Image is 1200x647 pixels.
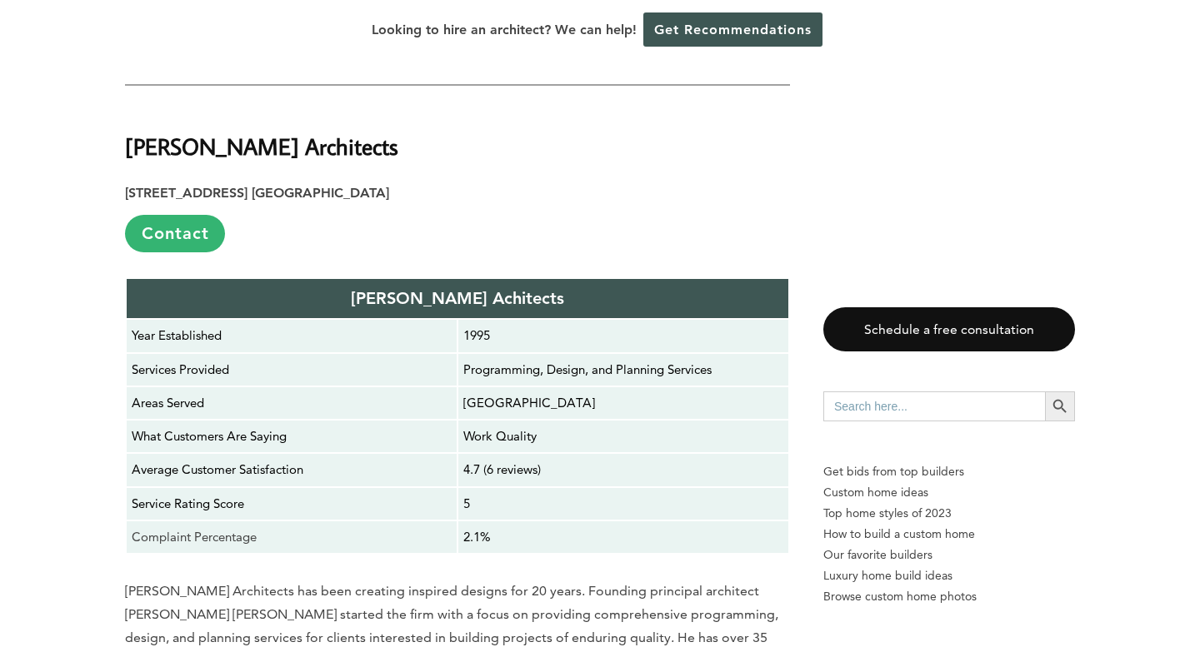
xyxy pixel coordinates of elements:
p: Complaint Percentage [132,526,452,548]
a: Custom home ideas [823,482,1075,503]
a: Schedule a free consultation [823,307,1075,351]
strong: [PERSON_NAME] Architects [125,132,398,161]
p: Service Rating Score [132,493,452,515]
p: Services Provided [132,359,452,381]
p: Get bids from top builders [823,461,1075,482]
p: 5 [463,493,783,515]
strong: [STREET_ADDRESS] [GEOGRAPHIC_DATA] [125,185,389,201]
a: Luxury home build ideas [823,565,1075,586]
input: Search here... [823,391,1045,421]
p: Average Customer Satisfaction [132,459,452,480]
p: 4.7 (6 reviews) [463,459,783,480]
p: 1995 [463,325,783,346]
svg: Search [1051,397,1069,416]
p: 2.1% [463,526,783,548]
p: Programming, Design, and Planning Services [463,359,783,381]
a: Top home styles of 2023 [823,503,1075,524]
strong: [PERSON_NAME] Achitects [351,288,564,308]
a: Browse custom home photos [823,586,1075,607]
a: How to build a custom home [823,524,1075,545]
p: What Customers Are Saying [132,426,452,447]
p: [GEOGRAPHIC_DATA] [463,392,783,414]
a: Our favorite builders [823,545,1075,565]
a: Get Recommendations [643,12,822,47]
a: Contact [125,215,225,252]
p: Year Established [132,325,452,346]
p: Areas Served [132,392,452,414]
p: Work Quality [463,426,783,447]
